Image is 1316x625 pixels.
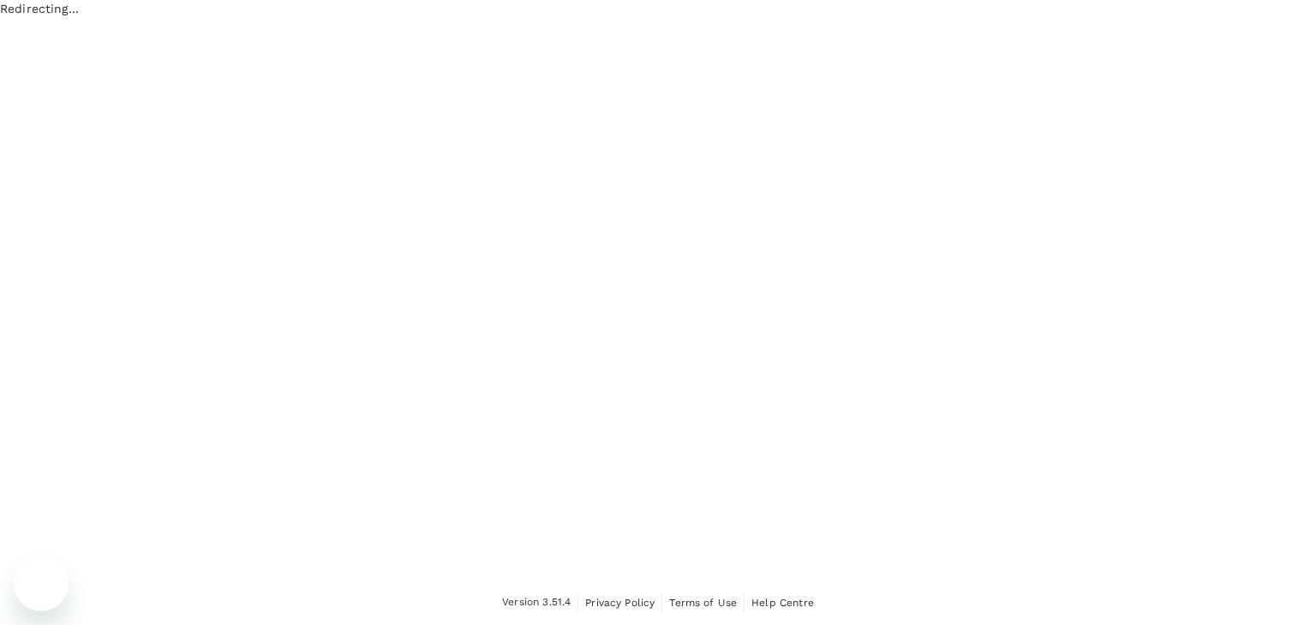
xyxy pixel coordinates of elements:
span: Version 3.51.4 [502,594,571,611]
a: Terms of Use [669,593,737,612]
span: Help Centre [751,597,814,609]
span: Terms of Use [669,597,737,609]
iframe: Button to launch messaging window [14,557,69,611]
a: Privacy Policy [585,593,655,612]
a: Help Centre [751,593,814,612]
span: Privacy Policy [585,597,655,609]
